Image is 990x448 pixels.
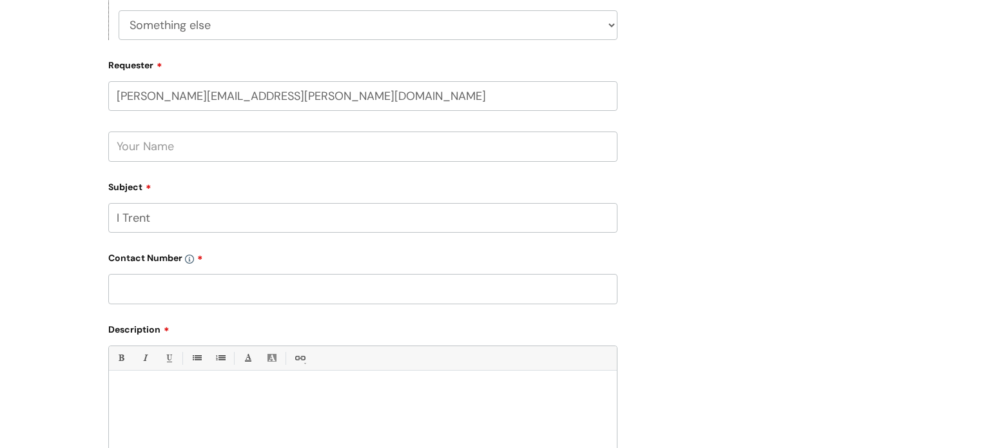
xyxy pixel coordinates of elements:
[291,350,307,366] a: Link
[108,131,617,161] input: Your Name
[212,350,228,366] a: 1. Ordered List (Ctrl-Shift-8)
[185,255,194,264] img: info-icon.svg
[113,350,129,366] a: Bold (Ctrl-B)
[137,350,153,366] a: Italic (Ctrl-I)
[108,55,617,71] label: Requester
[108,177,617,193] label: Subject
[108,81,617,111] input: Email
[240,350,256,366] a: Font Color
[108,248,617,264] label: Contact Number
[264,350,280,366] a: Back Color
[188,350,204,366] a: • Unordered List (Ctrl-Shift-7)
[160,350,177,366] a: Underline(Ctrl-U)
[108,320,617,335] label: Description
